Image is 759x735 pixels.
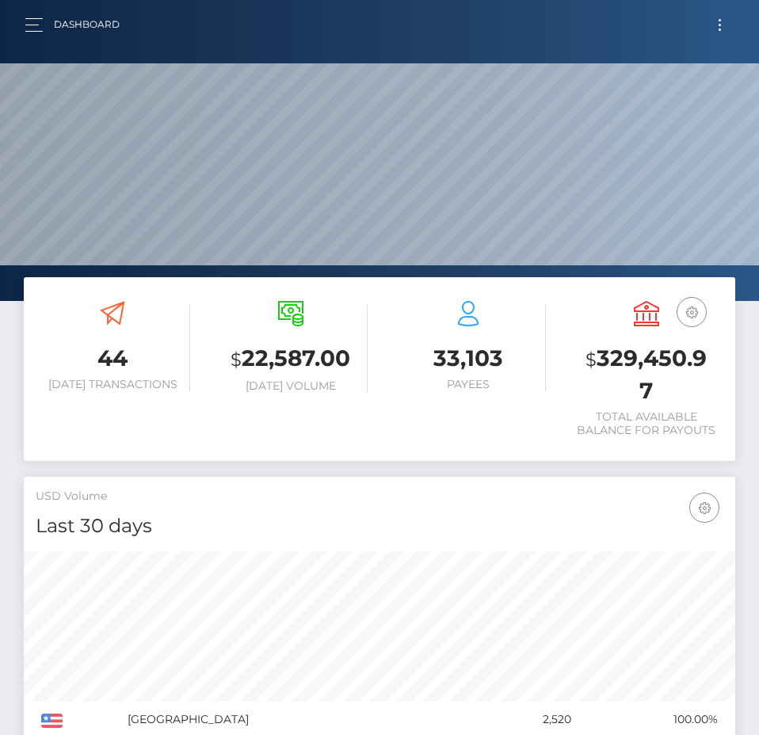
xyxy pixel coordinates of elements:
[36,378,190,391] h6: [DATE] Transactions
[391,343,546,374] h3: 33,103
[705,14,734,36] button: Toggle navigation
[214,343,368,375] h3: 22,587.00
[36,343,190,374] h3: 44
[585,348,597,371] small: $
[391,378,546,391] h6: Payees
[214,379,368,393] h6: [DATE] Volume
[54,8,120,41] a: Dashboard
[41,714,63,728] img: US.png
[231,348,242,371] small: $
[36,512,723,540] h4: Last 30 days
[36,489,723,505] h5: USD Volume
[570,410,724,437] h6: Total Available Balance for Payouts
[570,343,724,406] h3: 329,450.97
